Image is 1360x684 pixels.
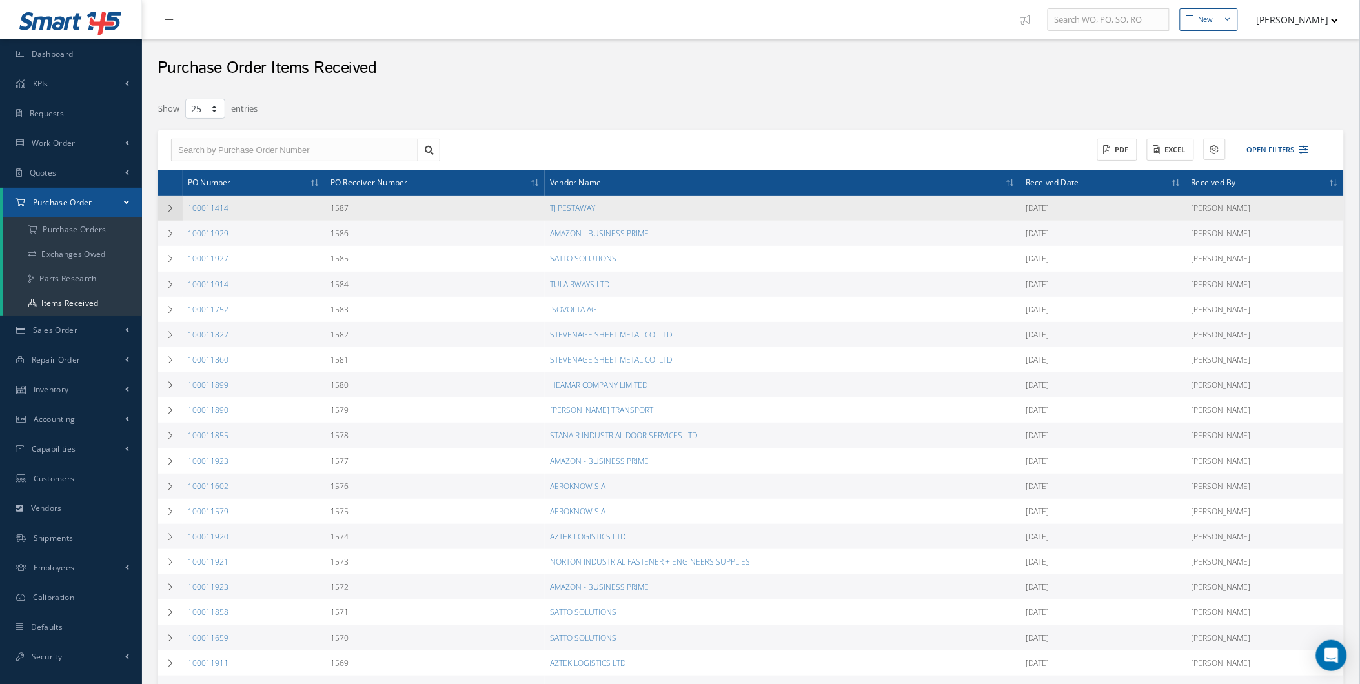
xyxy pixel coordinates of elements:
[188,354,228,365] a: 100011860
[188,632,228,643] a: 100011659
[188,556,228,567] a: 100011921
[325,297,545,322] td: 1583
[188,607,228,618] a: 100011858
[32,651,62,662] span: Security
[32,354,81,365] span: Repair Order
[1186,372,1344,397] td: [PERSON_NAME]
[1186,574,1344,599] td: [PERSON_NAME]
[325,322,545,347] td: 1582
[1048,8,1170,32] input: Search WO, PO, SO, RO
[1186,196,1344,221] td: [PERSON_NAME]
[188,176,231,188] span: PO Number
[1020,448,1186,474] td: [DATE]
[325,196,545,221] td: 1587
[158,97,179,116] label: Show
[550,581,649,592] a: AMAZON - BUSINESS PRIME
[1186,246,1344,271] td: [PERSON_NAME]
[550,456,649,467] a: AMAZON - BUSINESS PRIME
[188,228,228,239] a: 100011929
[3,242,142,267] a: Exchanges Owed
[1186,599,1344,625] td: [PERSON_NAME]
[1020,246,1186,271] td: [DATE]
[1186,322,1344,347] td: [PERSON_NAME]
[1186,221,1344,246] td: [PERSON_NAME]
[1186,448,1344,474] td: [PERSON_NAME]
[325,574,545,599] td: 1572
[325,448,545,474] td: 1577
[1020,423,1186,448] td: [DATE]
[550,304,597,315] a: ISOVOLTA AG
[1186,297,1344,322] td: [PERSON_NAME]
[1020,297,1186,322] td: [DATE]
[188,456,228,467] a: 100011923
[550,556,750,567] a: NORTON INDUSTRIAL FASTENER + ENGINEERS SUPPLIES
[1186,474,1344,499] td: [PERSON_NAME]
[550,658,625,669] a: AZTEK LOGISTICS LTD
[550,354,672,365] a: STEVENAGE SHEET METAL CO. LTD
[34,473,75,484] span: Customers
[1186,272,1344,297] td: [PERSON_NAME]
[1020,272,1186,297] td: [DATE]
[550,506,605,517] a: AEROKNOW SIA
[1186,524,1344,549] td: [PERSON_NAME]
[157,59,377,78] h2: Purchase Order Items Received
[1020,221,1186,246] td: [DATE]
[31,503,62,514] span: Vendors
[1020,499,1186,524] td: [DATE]
[325,650,545,676] td: 1569
[231,97,258,116] label: entries
[30,108,64,119] span: Requests
[188,279,228,290] a: 100011914
[188,379,228,390] a: 100011899
[34,532,74,543] span: Shipments
[188,658,228,669] a: 100011911
[33,592,74,603] span: Calibration
[34,414,76,425] span: Accounting
[34,562,75,573] span: Employees
[550,253,616,264] a: SATTO SOLUTIONS
[33,78,48,89] span: KPIs
[1020,650,1186,676] td: [DATE]
[550,379,647,390] a: HEAMAR COMPANY LIMITED
[550,279,609,290] a: TUI AIRWAYS LTD
[188,481,228,492] a: 100011602
[34,384,69,395] span: Inventory
[1026,176,1079,188] span: Received Date
[188,430,228,441] a: 100011855
[1020,347,1186,372] td: [DATE]
[32,48,74,59] span: Dashboard
[1186,549,1344,574] td: [PERSON_NAME]
[188,203,228,214] a: 100011414
[325,423,545,448] td: 1578
[325,272,545,297] td: 1584
[188,531,228,542] a: 100011920
[188,405,228,416] a: 100011890
[31,621,63,632] span: Defaults
[1235,139,1308,161] button: Open Filters
[325,599,545,625] td: 1571
[325,397,545,423] td: 1579
[188,506,228,517] a: 100011579
[325,474,545,499] td: 1576
[1097,139,1137,161] button: PDF
[550,176,601,188] span: Vendor Name
[3,217,142,242] a: Purchase Orders
[1186,625,1344,650] td: [PERSON_NAME]
[550,481,605,492] a: AEROKNOW SIA
[1020,599,1186,625] td: [DATE]
[1147,139,1194,161] button: Excel
[1020,474,1186,499] td: [DATE]
[188,581,228,592] a: 100011923
[1020,196,1186,221] td: [DATE]
[325,549,545,574] td: 1573
[550,203,595,214] a: TJ PESTAWAY
[1316,640,1347,671] div: Open Intercom Messenger
[1020,625,1186,650] td: [DATE]
[550,329,672,340] a: STEVENAGE SHEET METAL CO. LTD
[1192,176,1236,188] span: Received By
[325,221,545,246] td: 1586
[1186,650,1344,676] td: [PERSON_NAME]
[3,291,142,316] a: Items Received
[33,325,77,336] span: Sales Order
[1020,549,1186,574] td: [DATE]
